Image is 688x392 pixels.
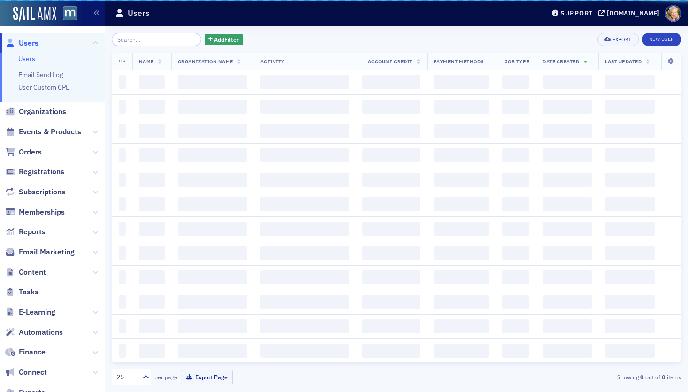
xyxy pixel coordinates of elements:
[605,344,655,358] span: ‌
[5,127,81,137] a: Events & Products
[128,8,150,19] h1: Users
[119,124,126,138] span: ‌
[502,75,530,89] span: ‌
[502,222,530,236] span: ‌
[154,373,177,381] label: per page
[139,270,165,284] span: ‌
[139,197,165,211] span: ‌
[181,370,233,384] button: Export Page
[178,148,247,162] span: ‌
[19,227,46,237] span: Reports
[19,147,42,157] span: Orders
[139,173,165,187] span: ‌
[18,54,35,63] a: Users
[18,83,69,92] a: User Custom CPE
[605,197,655,211] span: ‌
[119,173,126,187] span: ‌
[605,75,655,89] span: ‌
[434,100,489,114] span: ‌
[607,9,659,17] div: [DOMAIN_NAME]
[5,107,66,117] a: Organizations
[605,295,655,309] span: ‌
[139,148,165,162] span: ‌
[362,270,420,284] span: ‌
[605,270,655,284] span: ‌
[260,270,350,284] span: ‌
[605,58,642,65] span: Last Updated
[178,100,247,114] span: ‌
[605,222,655,236] span: ‌
[543,124,592,138] span: ‌
[178,246,247,260] span: ‌
[19,307,55,317] span: E-Learning
[434,222,489,236] span: ‌
[543,222,592,236] span: ‌
[434,75,489,89] span: ‌
[119,246,126,260] span: ‌
[505,58,529,65] span: Job Type
[19,367,47,377] span: Connect
[543,246,592,260] span: ‌
[362,75,420,89] span: ‌
[19,127,81,137] span: Events & Products
[502,148,530,162] span: ‌
[502,100,530,114] span: ‌
[434,173,489,187] span: ‌
[543,319,592,333] span: ‌
[260,100,350,114] span: ‌
[605,124,655,138] span: ‌
[362,344,420,358] span: ‌
[434,124,489,138] span: ‌
[13,7,56,22] img: SailAMX
[362,222,420,236] span: ‌
[543,295,592,309] span: ‌
[260,246,350,260] span: ‌
[5,187,65,197] a: Subscriptions
[19,247,75,257] span: Email Marketing
[502,197,530,211] span: ‌
[19,327,63,338] span: Automations
[502,295,530,309] span: ‌
[18,70,63,79] a: Email Send Log
[19,38,38,48] span: Users
[119,197,126,211] span: ‌
[642,33,681,46] a: New User
[434,246,489,260] span: ‌
[5,207,65,217] a: Memberships
[502,344,530,358] span: ‌
[362,124,420,138] span: ‌
[119,100,126,114] span: ‌
[5,367,47,377] a: Connect
[178,124,247,138] span: ‌
[178,270,247,284] span: ‌
[362,197,420,211] span: ‌
[543,344,592,358] span: ‌
[119,270,126,284] span: ‌
[498,373,681,381] div: Showing out of items
[502,124,530,138] span: ‌
[605,319,655,333] span: ‌
[19,187,65,197] span: Subscriptions
[139,344,165,358] span: ‌
[139,75,165,89] span: ‌
[178,197,247,211] span: ‌
[139,100,165,114] span: ‌
[178,222,247,236] span: ‌
[543,100,592,114] span: ‌
[5,267,46,277] a: Content
[5,167,64,177] a: Registrations
[362,246,420,260] span: ‌
[112,33,201,46] input: Search…
[434,148,489,162] span: ‌
[214,35,239,44] span: Add Filter
[5,38,38,48] a: Users
[543,58,579,65] span: Date Created
[598,10,663,16] button: [DOMAIN_NAME]
[19,107,66,117] span: Organizations
[119,295,126,309] span: ‌
[362,295,420,309] span: ‌
[260,344,350,358] span: ‌
[5,327,63,338] a: Automations
[178,319,247,333] span: ‌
